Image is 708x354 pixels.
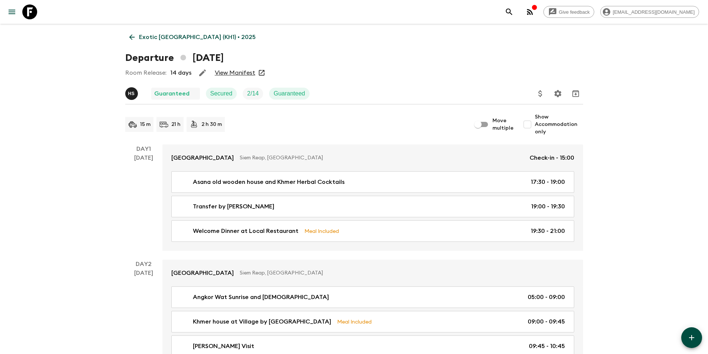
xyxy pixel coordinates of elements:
p: Meal Included [304,227,339,235]
a: Asana old wooden house and Khmer Herbal Cocktails17:30 - 19:00 [171,171,574,193]
p: Siem Reap, [GEOGRAPHIC_DATA] [240,154,524,162]
p: 19:00 - 19:30 [531,202,565,211]
div: [DATE] [134,153,153,251]
p: Khmer house at Village by [GEOGRAPHIC_DATA] [193,317,331,326]
p: Siem Reap, [GEOGRAPHIC_DATA] [240,269,568,277]
p: 05:00 - 09:00 [528,293,565,302]
p: Guaranteed [154,89,190,98]
span: Move multiple [492,117,514,132]
button: Archive (Completed, Cancelled or Unsynced Departures only) [568,86,583,101]
a: Exotic [GEOGRAPHIC_DATA] (KH1) • 2025 [125,30,260,45]
p: Secured [210,89,233,98]
button: HS [125,87,139,100]
p: [GEOGRAPHIC_DATA] [171,269,234,277]
p: [PERSON_NAME] Visit [193,342,254,351]
a: Welcome Dinner at Local RestaurantMeal Included19:30 - 21:00 [171,220,574,242]
p: Guaranteed [274,89,305,98]
p: Transfer by [PERSON_NAME] [193,202,274,211]
a: View Manifest [215,69,255,77]
p: H S [128,91,135,97]
p: Room Release: [125,68,167,77]
p: 21 h [171,121,181,128]
p: Day 2 [125,260,162,269]
p: [GEOGRAPHIC_DATA] [171,153,234,162]
h1: Departure [DATE] [125,51,224,65]
span: Hong Sarou [125,90,139,95]
button: Settings [550,86,565,101]
a: [GEOGRAPHIC_DATA]Siem Reap, [GEOGRAPHIC_DATA]Check-in - 15:00 [162,144,583,171]
p: Welcome Dinner at Local Restaurant [193,227,298,236]
div: Secured [206,88,237,100]
p: 15 m [140,121,151,128]
p: 09:00 - 09:45 [528,317,565,326]
button: search adventures [502,4,517,19]
span: [EMAIL_ADDRESS][DOMAIN_NAME] [609,9,699,15]
a: Khmer house at Village by [GEOGRAPHIC_DATA]Meal Included09:00 - 09:45 [171,311,574,332]
p: 17:30 - 19:00 [531,178,565,186]
p: Check-in - 15:00 [530,153,574,162]
span: Show Accommodation only [535,113,583,136]
div: [EMAIL_ADDRESS][DOMAIN_NAME] [600,6,699,18]
p: Day 1 [125,144,162,153]
p: 09:45 - 10:45 [529,342,565,351]
span: Give feedback [555,9,594,15]
div: Trip Fill [243,88,263,100]
p: Angkor Wat Sunrise and [DEMOGRAPHIC_DATA] [193,293,329,302]
p: 2 / 14 [247,89,259,98]
a: Give feedback [543,6,594,18]
button: Update Price, Early Bird Discount and Costs [533,86,548,101]
a: [GEOGRAPHIC_DATA]Siem Reap, [GEOGRAPHIC_DATA] [162,260,583,286]
button: menu [4,4,19,19]
p: 2 h 30 m [201,121,222,128]
p: 14 days [170,68,191,77]
a: Angkor Wat Sunrise and [DEMOGRAPHIC_DATA]05:00 - 09:00 [171,286,574,308]
p: Exotic [GEOGRAPHIC_DATA] (KH1) • 2025 [139,33,256,42]
p: Asana old wooden house and Khmer Herbal Cocktails [193,178,345,186]
p: Meal Included [337,318,372,326]
a: Transfer by [PERSON_NAME]19:00 - 19:30 [171,196,574,217]
p: 19:30 - 21:00 [531,227,565,236]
